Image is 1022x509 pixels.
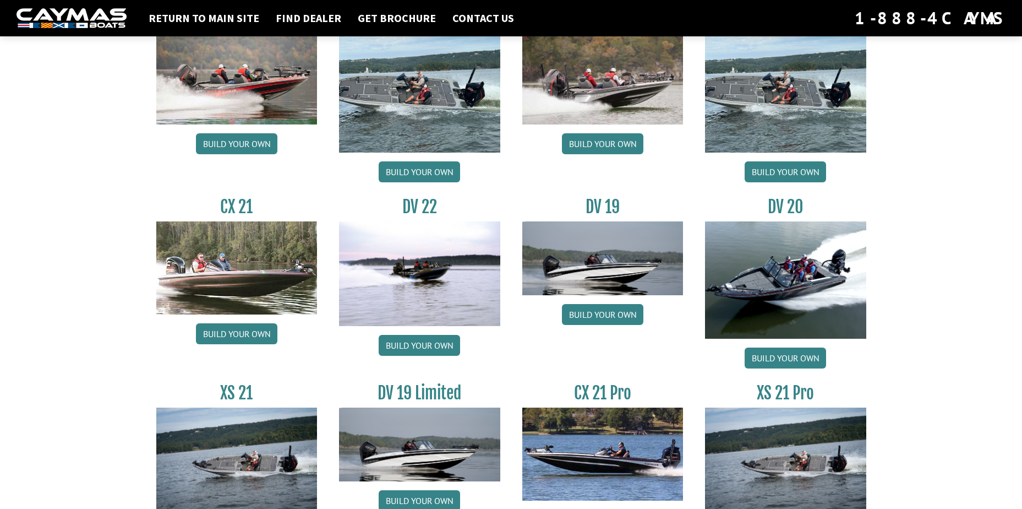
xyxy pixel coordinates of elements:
[339,221,500,326] img: DV22_original_motor_cropped_for_caymas_connect.jpg
[705,383,866,403] h3: XS 21 Pro
[339,197,500,217] h3: DV 22
[562,133,643,154] a: Build your own
[745,161,826,182] a: Build your own
[17,8,127,29] img: white-logo-c9c8dbefe5ff5ceceb0f0178aa75bf4bb51f6bca0971e226c86eb53dfe498488.png
[379,335,460,356] a: Build your own
[855,6,1005,30] div: 1-888-4CAYMAS
[522,197,684,217] h3: DV 19
[196,323,277,344] a: Build your own
[705,221,866,339] img: DV_20_from_website_for_caymas_connect.png
[196,133,277,154] a: Build your own
[447,11,520,25] a: Contact Us
[156,197,318,217] h3: CX 21
[562,304,643,325] a: Build your own
[143,11,265,25] a: Return to main site
[352,11,441,25] a: Get Brochure
[339,408,500,481] img: dv-19-ban_from_website_for_caymas_connect.png
[156,221,318,314] img: CX21_thumb.jpg
[522,408,684,500] img: CX-21Pro_thumbnail.jpg
[156,383,318,403] h3: XS 21
[379,161,460,182] a: Build your own
[745,348,826,369] a: Build your own
[522,383,684,403] h3: CX 21 Pro
[339,383,500,403] h3: DV 19 Limited
[705,197,866,217] h3: DV 20
[156,32,318,124] img: CX-20_thumbnail.jpg
[705,32,866,153] img: XS_20_resized.jpg
[339,32,500,153] img: XS_20_resized.jpg
[522,221,684,295] img: dv-19-ban_from_website_for_caymas_connect.png
[270,11,347,25] a: Find Dealer
[522,32,684,124] img: CX-20Pro_thumbnail.jpg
